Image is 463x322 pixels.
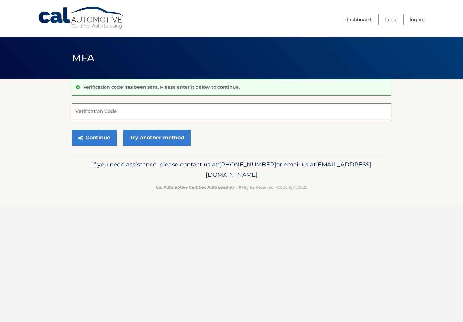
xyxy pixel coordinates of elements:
[38,6,125,29] a: Cal Automotive
[76,184,387,191] p: - All Rights Reserved - Copyright 2025
[410,14,425,25] a: Logout
[72,52,95,64] span: MFA
[206,161,371,178] span: [EMAIL_ADDRESS][DOMAIN_NAME]
[385,14,396,25] a: FAQ's
[76,159,387,180] p: If you need assistance, please contact us at: or email us at
[219,161,276,168] span: [PHONE_NUMBER]
[345,14,371,25] a: Dashboard
[123,130,191,146] a: Try another method
[156,185,234,190] strong: Cal Automotive Certified Auto Leasing
[72,103,391,119] input: Verification Code
[83,84,240,90] p: Verification code has been sent. Please enter it below to continue.
[72,130,117,146] button: Continue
